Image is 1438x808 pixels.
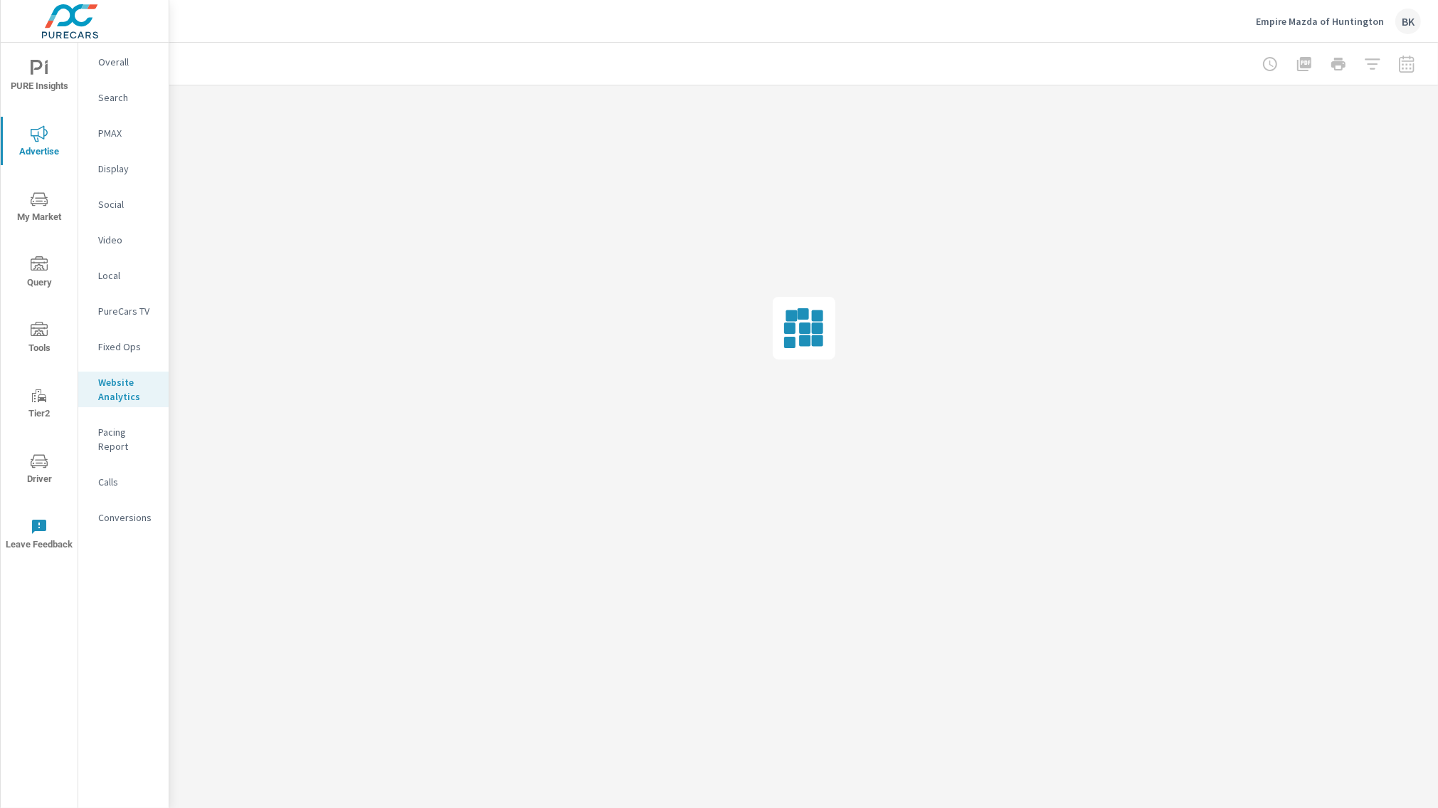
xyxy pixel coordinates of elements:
span: Advertise [5,125,73,160]
p: Pacing Report [98,425,157,453]
div: Display [78,158,169,179]
div: Local [78,265,169,286]
p: Fixed Ops [98,340,157,354]
p: Calls [98,475,157,489]
div: Conversions [78,507,169,528]
p: Empire Mazda of Huntington [1256,15,1384,28]
div: Search [78,87,169,108]
span: Tier2 [5,387,73,422]
div: Calls [78,471,169,493]
p: Video [98,233,157,247]
div: BK [1395,9,1421,34]
div: Social [78,194,169,215]
span: Tools [5,322,73,357]
span: Query [5,256,73,291]
div: PureCars TV [78,300,169,322]
div: Overall [78,51,169,73]
div: Fixed Ops [78,336,169,357]
p: Conversions [98,510,157,525]
div: Video [78,229,169,251]
p: Overall [98,55,157,69]
p: PureCars TV [98,304,157,318]
span: Leave Feedback [5,518,73,553]
div: Pacing Report [78,421,169,457]
div: Website Analytics [78,372,169,407]
span: My Market [5,191,73,226]
span: PURE Insights [5,60,73,95]
span: Driver [5,453,73,488]
p: Local [98,268,157,283]
p: Website Analytics [98,375,157,404]
div: nav menu [1,43,78,567]
p: Social [98,197,157,211]
div: PMAX [78,122,169,144]
p: Display [98,162,157,176]
p: Search [98,90,157,105]
p: PMAX [98,126,157,140]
